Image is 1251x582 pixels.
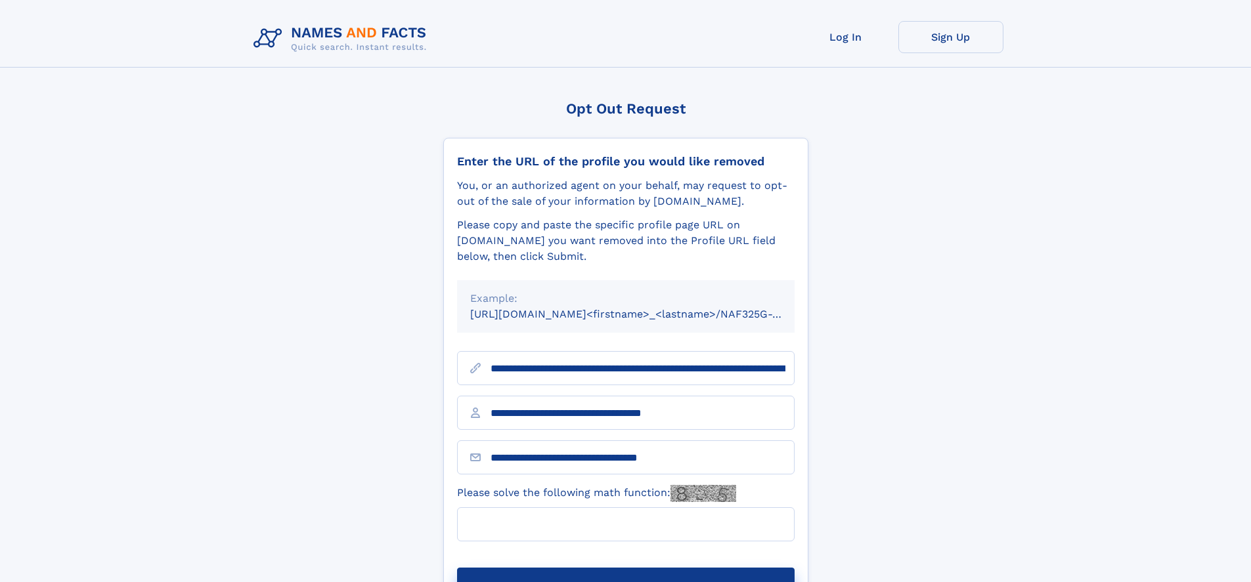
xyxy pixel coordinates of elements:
div: Example: [470,291,781,306]
div: Please copy and paste the specific profile page URL on [DOMAIN_NAME] you want removed into the Pr... [457,217,795,264]
small: [URL][DOMAIN_NAME]<firstname>_<lastname>/NAF325G-xxxxxxxx [470,308,820,320]
div: You, or an authorized agent on your behalf, may request to opt-out of the sale of your informatio... [457,178,795,209]
label: Please solve the following math function: [457,485,736,502]
div: Opt Out Request [443,100,808,117]
img: Logo Names and Facts [248,21,437,56]
a: Log In [793,21,898,53]
div: Enter the URL of the profile you would like removed [457,154,795,169]
a: Sign Up [898,21,1003,53]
